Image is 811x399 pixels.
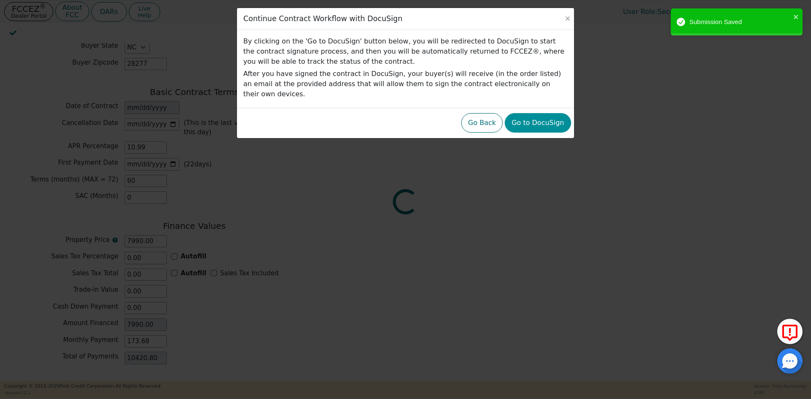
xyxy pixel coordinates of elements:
[243,14,403,23] h3: Continue Contract Workflow with DocuSign
[777,319,803,344] button: Report Error to FCC
[243,69,568,99] p: After you have signed the contract in DocuSign, your buyer(s) will receive (in the order listed) ...
[461,113,503,133] button: Go Back
[563,14,572,23] button: Close
[793,12,799,22] button: close
[243,36,568,67] p: By clicking on the 'Go to DocuSign' button below, you will be redirected to DocuSign to start the...
[505,113,571,133] button: Go to DocuSign
[689,17,791,27] div: Submission Saved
